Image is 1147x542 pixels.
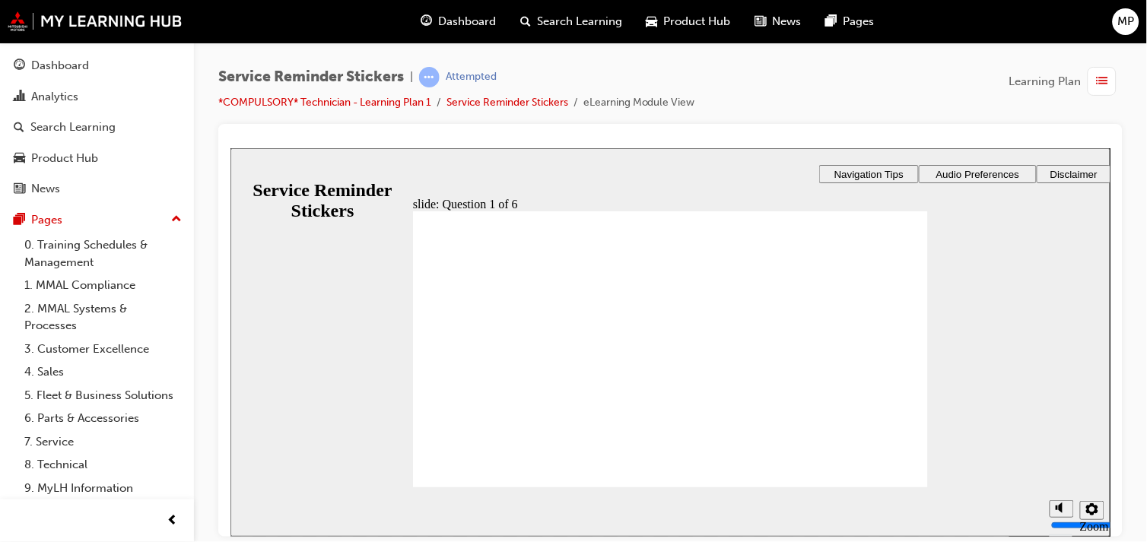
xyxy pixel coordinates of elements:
span: Dashboard [438,13,496,30]
div: misc controls [812,339,872,388]
button: Pages [6,206,188,234]
a: News [6,175,188,203]
div: Dashboard [31,57,89,74]
button: DashboardAnalyticsSearch LearningProduct HubNews [6,49,188,206]
a: 4. Sales [18,360,188,384]
span: search-icon [14,121,24,135]
div: News [31,180,60,198]
button: MP [1113,8,1139,35]
span: Navigation Tips [604,21,673,32]
button: Audio Preferences [688,17,806,35]
div: Search Learning [30,119,116,136]
span: news-icon [14,182,25,196]
span: prev-icon [167,512,179,531]
a: 8. Technical [18,453,188,477]
span: up-icon [171,210,182,230]
a: 3. Customer Excellence [18,338,188,361]
span: pages-icon [826,12,837,31]
input: volume [821,371,919,383]
span: car-icon [647,12,658,31]
a: 5. Fleet & Business Solutions [18,384,188,407]
a: Analytics [6,83,188,111]
a: Search Learning [6,113,188,141]
div: Analytics [31,88,78,106]
div: Attempted [446,70,497,84]
span: MP [1118,13,1135,30]
a: *COMPULSORY* Technician - Learning Plan 1 [218,96,431,109]
a: news-iconNews [743,6,814,37]
span: guage-icon [14,59,25,73]
span: Search Learning [537,13,622,30]
a: Service Reminder Stickers [446,96,568,109]
label: Zoom to fit [850,372,879,412]
span: guage-icon [421,12,432,31]
button: Disclaimer [806,17,881,35]
a: Dashboard [6,52,188,80]
span: Service Reminder Stickers [218,68,404,86]
span: Product Hub [664,13,731,30]
button: Learning Plan [1009,67,1123,96]
span: pages-icon [14,214,25,227]
span: Audio Preferences [706,21,790,32]
li: eLearning Module View [583,94,695,112]
div: Pages [31,211,62,229]
a: 0. Training Schedules & Management [18,233,188,274]
span: search-icon [520,12,531,31]
a: search-iconSearch Learning [508,6,634,37]
span: chart-icon [14,90,25,104]
div: Product Hub [31,150,98,167]
a: 7. Service [18,430,188,454]
span: | [410,68,413,86]
a: 6. Parts & Accessories [18,407,188,430]
img: mmal [8,11,183,31]
button: Settings [850,353,874,372]
span: Pages [844,13,875,30]
span: news-icon [755,12,767,31]
a: 9. MyLH Information [18,477,188,500]
button: Navigation Tips [589,17,688,35]
button: Mute (Ctrl+Alt+M) [819,352,844,369]
a: car-iconProduct Hub [634,6,743,37]
span: list-icon [1097,72,1108,91]
span: News [773,13,802,30]
a: Product Hub [6,144,188,173]
a: pages-iconPages [814,6,887,37]
span: learningRecordVerb_ATTEMPT-icon [419,67,440,87]
span: Disclaimer [820,21,867,32]
span: car-icon [14,152,25,166]
a: 1. MMAL Compliance [18,274,188,297]
span: Learning Plan [1009,73,1082,90]
a: 2. MMAL Systems & Processes [18,297,188,338]
a: guage-iconDashboard [408,6,508,37]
